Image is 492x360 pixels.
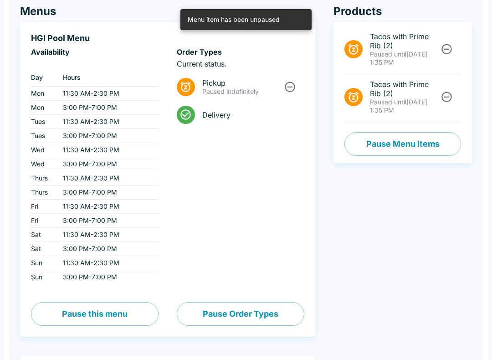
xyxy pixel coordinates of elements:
[370,80,439,98] span: Tacos with Prime Rib (2)
[370,32,439,50] span: Tacos with Prime Rib (2)
[56,228,159,242] td: 11:30 AM - 2:30 PM
[56,129,159,143] td: 3:00 PM - 7:00 PM
[56,185,159,200] td: 3:00 PM - 7:00 PM
[177,302,304,326] button: Pause Order Types
[31,302,159,326] button: Pause this menu
[31,242,56,256] td: Sat
[31,68,56,87] th: Day
[202,78,282,87] span: Pickup
[56,256,159,270] td: 11:30 AM - 2:30 PM
[438,41,455,57] button: Unpause
[344,132,461,156] button: Pause Menu Items
[370,50,406,58] span: Paused until
[438,88,455,105] button: Unpause
[177,59,304,68] p: Current status.
[56,101,159,115] td: 3:00 PM - 7:00 PM
[56,68,159,87] th: Hours
[56,270,159,284] td: 3:00 PM - 7:00 PM
[370,50,439,67] p: [DATE] 1:35 PM
[31,256,56,270] td: Sun
[31,200,56,214] td: Fri
[56,214,159,228] td: 3:00 PM - 7:00 PM
[31,185,56,200] td: Thurs
[56,157,159,171] td: 3:00 PM - 7:00 PM
[56,87,159,101] td: 11:30 AM - 2:30 PM
[31,47,159,57] h6: Availability
[31,129,56,143] td: Tues
[31,270,56,284] td: Sun
[56,115,159,129] td: 11:30 AM - 2:30 PM
[31,157,56,171] td: Wed
[282,78,298,95] button: Unpause
[202,87,282,96] p: Paused indefinitely
[188,12,280,27] div: Menu item has been unpaused
[31,87,56,101] td: Mon
[177,47,304,57] h6: Order Types
[202,110,297,119] span: Delivery
[31,214,56,228] td: Fri
[333,5,472,18] h4: Products
[31,228,56,242] td: Sat
[56,200,159,214] td: 11:30 AM - 2:30 PM
[31,59,159,68] p: ‏
[56,143,159,157] td: 11:30 AM - 2:30 PM
[20,5,315,18] h4: Menus
[31,171,56,185] td: Thurs
[31,143,56,157] td: Wed
[370,98,406,106] span: Paused until
[56,171,159,185] td: 11:30 AM - 2:30 PM
[31,115,56,129] td: Tues
[370,98,439,114] p: [DATE] 1:35 PM
[31,101,56,115] td: Mon
[56,242,159,256] td: 3:00 PM - 7:00 PM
